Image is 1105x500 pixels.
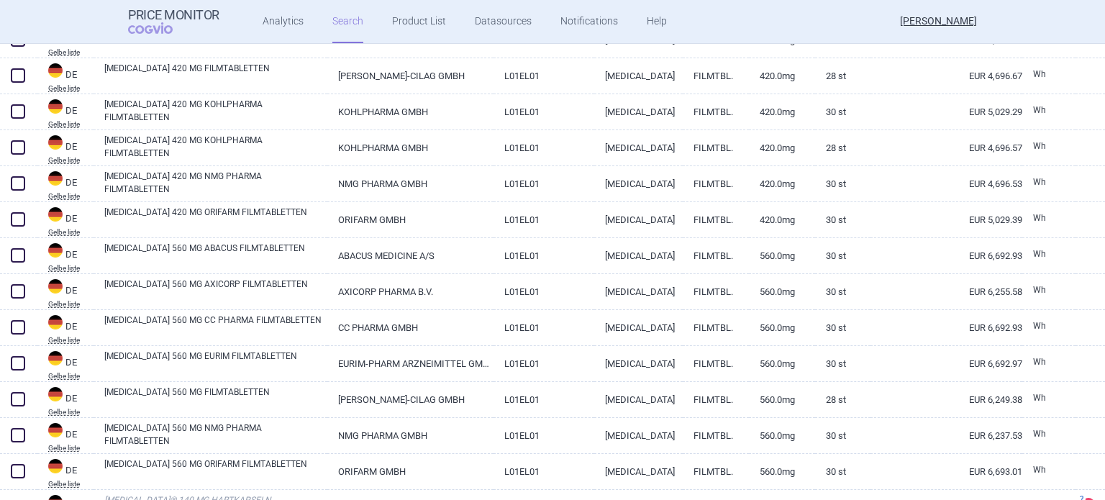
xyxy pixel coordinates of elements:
a: L01EL01 [494,454,595,489]
a: DEDEGelbe liste [37,134,94,164]
a: DEDEGelbe liste [37,386,94,416]
a: 28 ST [815,130,870,165]
abbr: Gelbe liste — Gelbe Liste online database by Medizinische Medien Informations GmbH (MMI), Germany [48,373,94,380]
a: [MEDICAL_DATA] 420 MG FILMTABLETTEN [104,62,327,88]
a: [MEDICAL_DATA] [594,130,683,165]
a: [MEDICAL_DATA] 560 MG FILMTABLETTEN [104,386,327,412]
a: 560.0mg [749,454,815,489]
a: 30 ST [815,274,870,309]
a: [PERSON_NAME]-CILAG GMBH [327,58,493,94]
a: DEDEGelbe liste [37,170,94,200]
a: L01EL01 [494,310,595,345]
abbr: Gelbe liste — Gelbe Liste online database by Medizinische Medien Informations GmbH (MMI), Germany [48,481,94,488]
a: 30 ST [815,166,870,201]
a: DEDEGelbe liste [37,206,94,236]
a: [MEDICAL_DATA] 560 MG EURIM FILMTABLETTEN [104,350,327,376]
span: Wholesale price without VAT [1033,429,1046,439]
a: FILMTBL. [683,310,749,345]
a: FILMTBL. [683,202,749,237]
a: FILMTBL. [683,382,749,417]
abbr: Gelbe liste — Gelbe Liste online database by Medizinische Medien Informations GmbH (MMI), Germany [48,265,94,272]
a: L01EL01 [494,130,595,165]
a: [PERSON_NAME]-CILAG GMBH [327,382,493,417]
abbr: Gelbe liste — Gelbe Liste online database by Medizinische Medien Informations GmbH (MMI), Germany [48,121,94,128]
a: FILMTBL. [683,238,749,273]
a: Wh [1022,172,1076,194]
a: 560.0mg [749,346,815,381]
a: [MEDICAL_DATA] 420 MG KOHLPHARMA FILMTABLETTEN [104,98,327,124]
a: NMG PHARMA GMBH [327,418,493,453]
a: Wh [1022,460,1076,481]
a: EUR 6,237.53 [870,418,1022,453]
span: Wholesale price without VAT [1033,177,1046,187]
a: L01EL01 [494,382,595,417]
span: Wholesale price without VAT [1033,69,1046,79]
a: [MEDICAL_DATA] [594,94,683,129]
a: Wh [1022,388,1076,409]
abbr: Gelbe liste — Gelbe Liste online database by Medizinische Medien Informations GmbH (MMI), Germany [48,337,94,344]
a: EURIM-PHARM ARZNEIMITTEL GMBH [327,346,493,381]
a: L01EL01 [494,346,595,381]
img: Germany [48,279,63,294]
a: 420.0mg [749,202,815,237]
img: Germany [48,63,63,78]
a: [MEDICAL_DATA] [594,274,683,309]
a: DEDEGelbe liste [37,422,94,452]
a: 30 ST [815,454,870,489]
img: Germany [48,351,63,365]
a: DEDEGelbe liste [37,314,94,344]
a: 420.0mg [749,94,815,129]
a: [MEDICAL_DATA] [594,346,683,381]
abbr: Gelbe liste — Gelbe Liste online database by Medizinische Medien Informations GmbH (MMI), Germany [48,409,94,416]
a: Wh [1022,136,1076,158]
a: ORIFARM GMBH [327,454,493,489]
span: Wholesale price without VAT [1033,285,1046,295]
a: 28 ST [815,58,870,94]
a: 420.0mg [749,166,815,201]
a: FILMTBL. [683,166,749,201]
a: Wh [1022,352,1076,373]
span: Wholesale price without VAT [1033,393,1046,403]
a: [MEDICAL_DATA] [594,58,683,94]
a: KOHLPHARMA GMBH [327,130,493,165]
img: Germany [48,315,63,329]
a: FILMTBL. [683,274,749,309]
a: 420.0mg [749,130,815,165]
a: 30 ST [815,310,870,345]
a: FILMTBL. [683,58,749,94]
a: L01EL01 [494,238,595,273]
a: 560.0mg [749,238,815,273]
abbr: Gelbe liste — Gelbe Liste online database by Medizinische Medien Informations GmbH (MMI), Germany [48,193,94,200]
a: EUR 4,696.67 [870,58,1022,94]
img: Germany [48,387,63,401]
a: DEDEGelbe liste [37,278,94,308]
span: Wholesale price without VAT [1033,321,1046,331]
strong: Price Monitor [128,8,219,22]
a: Wh [1022,64,1076,86]
span: Wholesale price without VAT [1033,465,1046,475]
a: EUR 4,696.53 [870,166,1022,201]
a: AXICORP PHARMA B.V. [327,274,493,309]
a: L01EL01 [494,94,595,129]
a: [MEDICAL_DATA] 420 MG ORIFARM FILMTABLETTEN [104,206,327,232]
a: FILMTBL. [683,418,749,453]
a: Wh [1022,100,1076,122]
a: [MEDICAL_DATA] [594,418,683,453]
a: L01EL01 [494,418,595,453]
abbr: Gelbe liste — Gelbe Liste online database by Medizinische Medien Informations GmbH (MMI), Germany [48,229,94,236]
a: DEDEGelbe liste [37,62,94,92]
a: [MEDICAL_DATA] 560 MG CC PHARMA FILMTABLETTEN [104,314,327,340]
a: DEDEGelbe liste [37,350,94,380]
a: [MEDICAL_DATA] [594,238,683,273]
a: CC PHARMA GMBH [327,310,493,345]
span: Wholesale price without VAT [1033,249,1046,259]
a: [MEDICAL_DATA] [594,202,683,237]
a: 30 ST [815,346,870,381]
a: EUR 6,692.93 [870,310,1022,345]
a: [MEDICAL_DATA] 560 MG ORIFARM FILMTABLETTEN [104,458,327,483]
a: DEDEGelbe liste [37,242,94,272]
a: FILMTBL. [683,454,749,489]
a: FILMTBL. [683,130,749,165]
a: 420.0mg [749,58,815,94]
a: L01EL01 [494,202,595,237]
